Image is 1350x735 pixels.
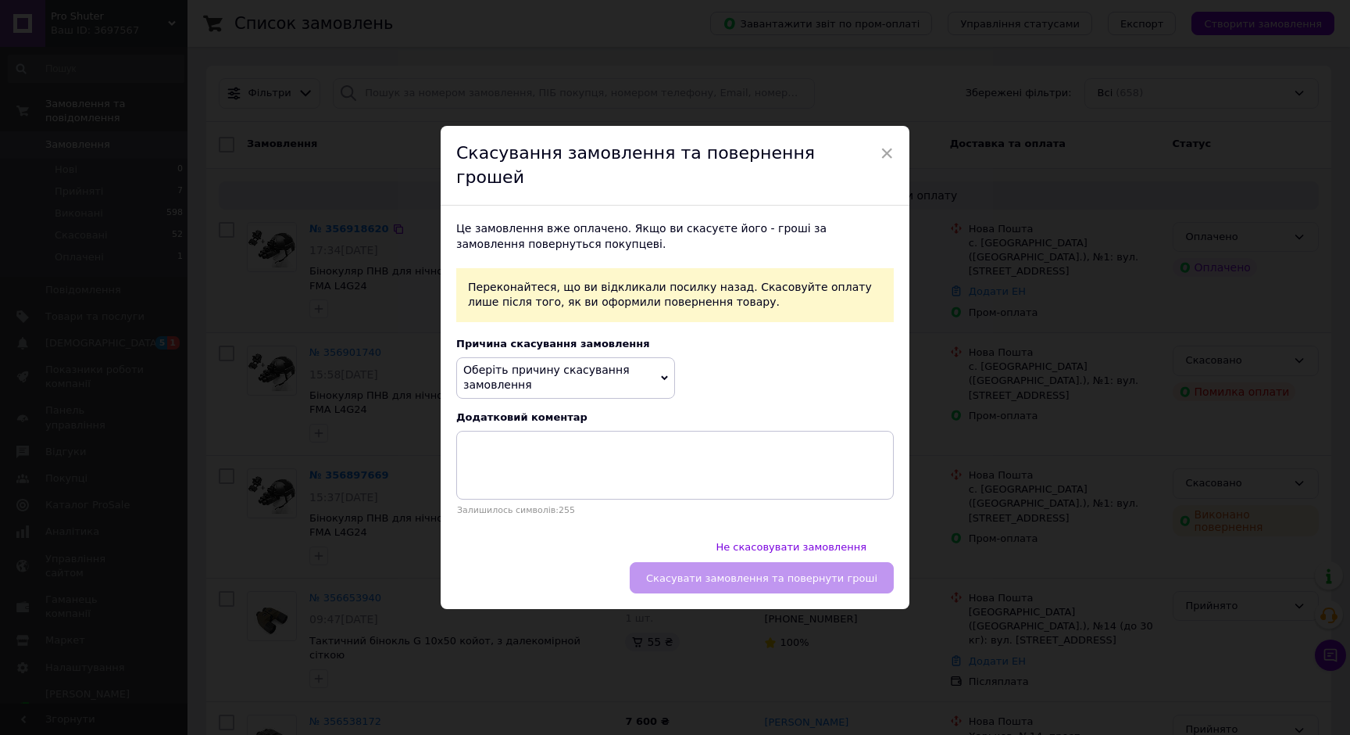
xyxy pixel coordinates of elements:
div: Залишилось символів: 255 [456,505,894,515]
span: × [880,140,894,167]
span: Оберіть причину скасування замовлення [463,364,630,392]
div: Скасування замовлення та повернення грошей [441,126,909,206]
div: Переконайтеся, що ви відкликали посилку назад. Скасовуйте оплату лише після того, як ви оформили ... [456,268,894,322]
div: Додатковий коментар [456,411,894,423]
button: Не скасовувати замовлення [699,531,883,562]
span: Не скасовувати замовлення [716,541,866,553]
div: Це замовлення вже оплачено. Якщо ви скасуєте його - гроші за замовлення повернуться покупцеві. [456,221,894,252]
div: Причина скасування замовлення [456,338,894,350]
